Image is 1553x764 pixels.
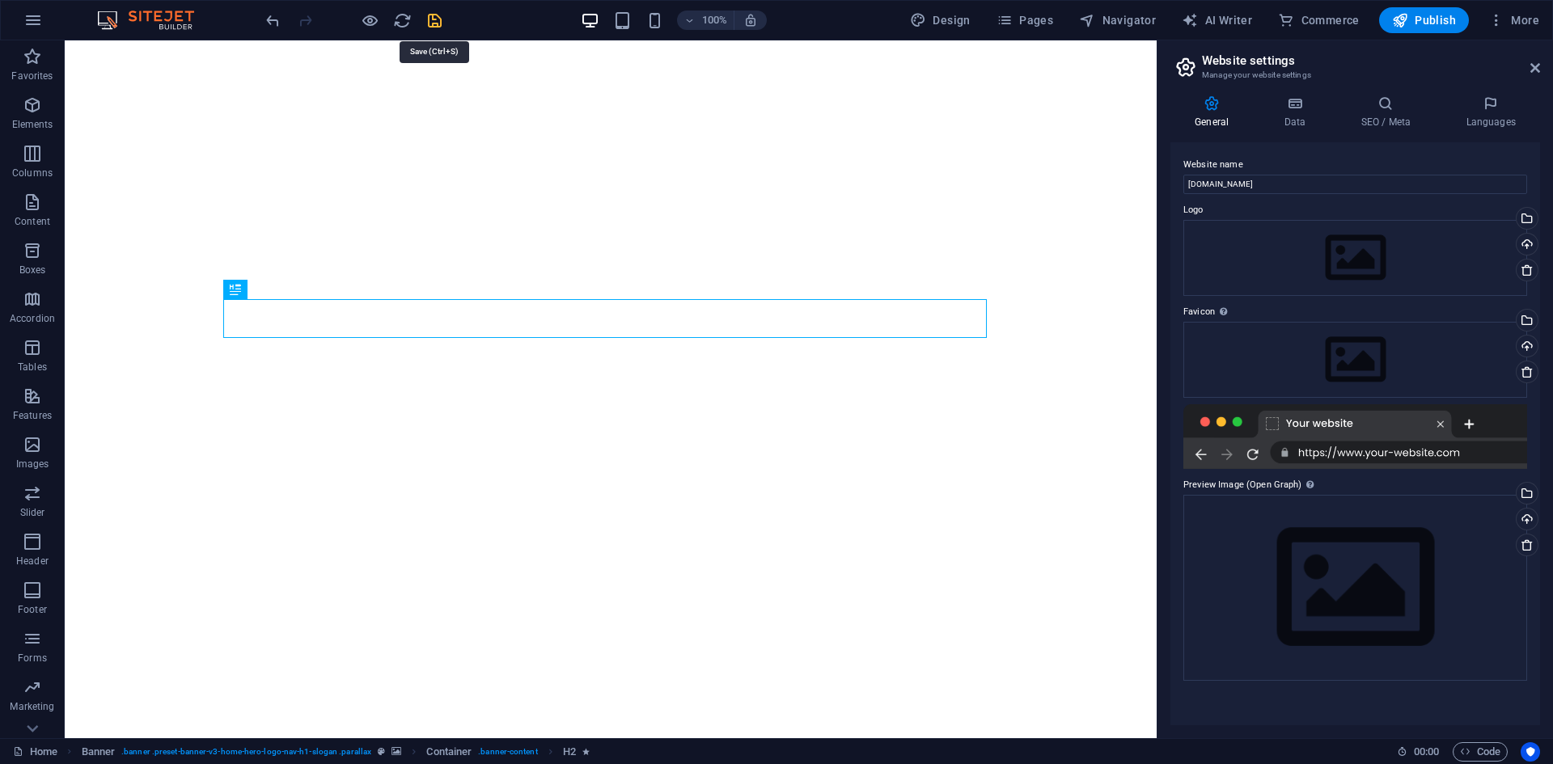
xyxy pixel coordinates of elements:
i: This element is a customizable preset [378,747,385,756]
button: 100% [677,11,734,30]
span: Click to select. Double-click to edit [426,742,472,762]
span: Navigator [1079,12,1156,28]
span: Pages [997,12,1053,28]
p: Forms [18,652,47,665]
span: More [1488,12,1539,28]
p: Content [15,215,50,228]
i: This element contains a background [391,747,401,756]
span: Design [910,12,971,28]
p: Header [16,555,49,568]
h4: SEO / Meta [1336,95,1441,129]
p: Tables [18,361,47,374]
span: AI Writer [1182,12,1252,28]
button: Usercentrics [1521,742,1540,762]
p: Slider [20,506,45,519]
h6: Session time [1397,742,1440,762]
p: Footer [18,603,47,616]
h4: Data [1259,95,1336,129]
button: AI Writer [1175,7,1259,33]
button: More [1482,7,1546,33]
span: Commerce [1278,12,1360,28]
i: Element contains an animation [582,747,590,756]
p: Columns [12,167,53,179]
p: Elements [12,118,53,131]
div: Select files from the file manager, stock photos, or upload file(s) [1183,220,1527,296]
span: : [1425,745,1428,758]
button: Code [1453,742,1508,762]
h2: Website settings [1202,53,1540,68]
p: Marketing [10,700,54,713]
span: . banner .preset-banner-v3-home-hero-logo-nav-h1-slogan .parallax [121,742,371,762]
nav: breadcrumb [82,742,590,762]
button: Click here to leave preview mode and continue editing [360,11,379,30]
label: Favicon [1183,302,1527,322]
p: Features [13,409,52,422]
p: Favorites [11,70,53,82]
h4: Languages [1441,95,1540,129]
div: Select files from the file manager, stock photos, or upload file(s) [1183,322,1527,398]
button: Navigator [1073,7,1162,33]
img: Editor Logo [93,11,214,30]
i: Undo: Change website name (Ctrl+Z) [264,11,282,30]
label: Website name [1183,155,1527,175]
span: Code [1460,742,1500,762]
label: Preview Image (Open Graph) [1183,475,1527,495]
div: Select files from the file manager, stock photos, or upload file(s) [1183,495,1527,680]
span: Publish [1392,12,1456,28]
button: Pages [990,7,1060,33]
button: Commerce [1272,7,1366,33]
p: Accordion [10,312,55,325]
h4: General [1170,95,1259,129]
span: . banner-content [478,742,537,762]
a: Click to cancel selection. Double-click to open Pages [13,742,57,762]
button: Design [903,7,977,33]
label: Logo [1183,200,1527,220]
button: undo [263,11,282,30]
h6: 100% [701,11,727,30]
span: Click to select. Double-click to edit [82,742,116,762]
h3: Manage your website settings [1202,68,1508,82]
p: Boxes [19,264,46,276]
i: Reload page [393,11,412,30]
button: save [425,11,444,30]
button: reload [392,11,412,30]
span: 00 00 [1414,742,1439,762]
span: Click to select. Double-click to edit [563,742,576,762]
p: Images [16,458,49,471]
input: Name... [1183,175,1527,194]
button: Publish [1379,7,1469,33]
